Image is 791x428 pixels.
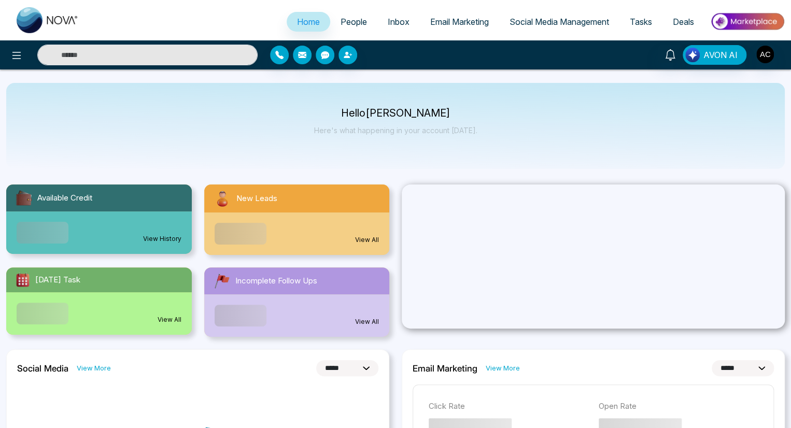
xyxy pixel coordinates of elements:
p: Hello [PERSON_NAME] [314,109,477,118]
img: Nova CRM Logo [17,7,79,33]
a: Tasks [619,12,662,32]
a: Social Media Management [499,12,619,32]
span: Deals [673,17,694,27]
a: View More [486,363,520,373]
a: Incomplete Follow UpsView All [198,267,396,337]
img: todayTask.svg [15,272,31,288]
button: AVON AI [683,45,746,65]
p: Click Rate [429,401,588,412]
a: Email Marketing [420,12,499,32]
a: Home [287,12,330,32]
a: Deals [662,12,704,32]
img: Lead Flow [685,48,700,62]
span: New Leads [236,193,277,205]
img: User Avatar [756,46,774,63]
a: People [330,12,377,32]
img: Market-place.gif [710,10,785,33]
img: availableCredit.svg [15,189,33,207]
span: Email Marketing [430,17,489,27]
span: People [341,17,367,27]
span: Home [297,17,320,27]
span: Inbox [388,17,409,27]
span: AVON AI [703,49,738,61]
img: newLeads.svg [213,189,232,208]
p: Here's what happening in your account [DATE]. [314,126,477,135]
h2: Social Media [17,363,68,374]
a: View All [158,315,181,324]
a: View All [355,235,379,245]
a: View All [355,317,379,326]
img: followUps.svg [213,272,231,290]
span: Available Credit [37,192,92,204]
a: New LeadsView All [198,184,396,255]
span: Tasks [630,17,652,27]
a: View History [143,234,181,244]
a: View More [77,363,111,373]
a: Inbox [377,12,420,32]
span: [DATE] Task [35,274,80,286]
p: Open Rate [599,401,758,412]
span: Social Media Management [510,17,609,27]
span: Incomplete Follow Ups [235,275,317,287]
h2: Email Marketing [413,363,477,374]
